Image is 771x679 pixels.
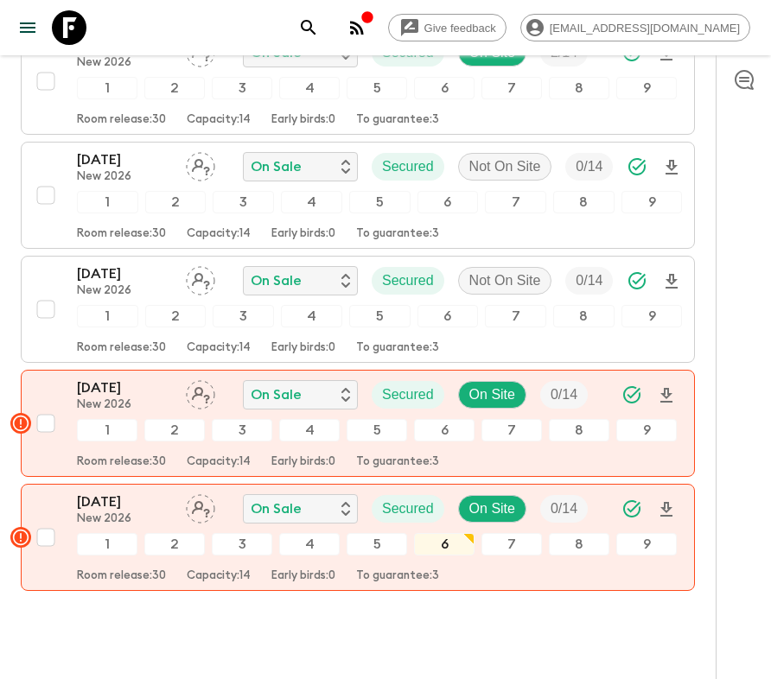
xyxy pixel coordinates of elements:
[540,495,588,523] div: Trip Fill
[372,381,444,409] div: Secured
[661,271,682,292] svg: Download Onboarding
[469,498,515,519] p: On Site
[271,569,335,583] p: Early birds: 0
[356,227,439,241] p: To guarantee: 3
[469,270,541,291] p: Not On Site
[271,455,335,469] p: Early birds: 0
[21,484,695,591] button: [DATE]New 2026Assign pack leaderOn SaleSecuredOn SiteTrip Fill123456789Room release:30Capacity:14...
[356,341,439,355] p: To guarantee: 3
[621,498,642,519] svg: Synced Successfully
[212,77,272,99] div: 3
[251,498,302,519] p: On Sale
[621,191,683,213] div: 9
[145,191,207,213] div: 2
[616,77,677,99] div: 9
[540,22,749,35] span: [EMAIL_ADDRESS][DOMAIN_NAME]
[213,305,274,327] div: 3
[414,77,475,99] div: 6
[77,170,172,184] p: New 2026
[621,384,642,405] svg: Synced Successfully
[549,419,609,441] div: 8
[77,419,137,441] div: 1
[481,419,542,441] div: 7
[77,191,138,213] div: 1
[281,305,342,327] div: 4
[187,227,251,241] p: Capacity: 14
[281,191,342,213] div: 4
[77,341,166,355] p: Room release: 30
[661,157,682,178] svg: Download Onboarding
[21,142,695,249] button: [DATE]New 2026Assign pack leaderOn SaleSecuredNot On SiteTrip Fill123456789Room release:30Capacit...
[279,77,340,99] div: 4
[271,227,335,241] p: Early birds: 0
[291,10,326,45] button: search adventures
[372,153,444,181] div: Secured
[21,256,695,363] button: [DATE]New 2026Assign pack leaderOn SaleSecuredNot On SiteTrip Fill123456789Room release:30Capacit...
[187,113,251,127] p: Capacity: 14
[186,385,215,399] span: Assign pack leader
[382,384,434,405] p: Secured
[10,10,45,45] button: menu
[77,56,172,70] p: New 2026
[349,191,411,213] div: 5
[77,305,138,327] div: 1
[347,419,407,441] div: 5
[656,499,677,520] svg: Download Onboarding
[77,533,137,555] div: 1
[549,533,609,555] div: 8
[616,419,677,441] div: 9
[212,419,272,441] div: 3
[186,499,215,513] span: Assign pack leader
[77,77,137,99] div: 1
[481,533,542,555] div: 7
[372,495,444,523] div: Secured
[469,384,515,405] p: On Site
[187,569,251,583] p: Capacity: 14
[458,267,552,295] div: Not On Site
[186,43,215,57] span: Assign pack leader
[553,305,615,327] div: 8
[186,271,215,285] span: Assign pack leader
[469,156,541,177] p: Not On Site
[415,22,506,35] span: Give feedback
[271,341,335,355] p: Early birds: 0
[251,156,302,177] p: On Sale
[77,398,172,412] p: New 2026
[372,267,444,295] div: Secured
[77,512,172,526] p: New 2026
[458,495,526,523] div: On Site
[485,191,546,213] div: 7
[77,227,166,241] p: Room release: 30
[213,191,274,213] div: 3
[414,419,475,441] div: 6
[481,77,542,99] div: 7
[540,381,588,409] div: Trip Fill
[356,113,439,127] p: To guarantee: 3
[77,263,172,284] p: [DATE]
[621,305,683,327] div: 9
[388,14,507,41] a: Give feedback
[271,113,335,127] p: Early birds: 0
[347,533,407,555] div: 5
[417,305,479,327] div: 6
[485,305,546,327] div: 7
[144,419,205,441] div: 2
[187,341,251,355] p: Capacity: 14
[77,378,172,398] p: [DATE]
[21,370,695,477] button: [DATE]New 2026Assign pack leaderOn SaleSecuredOn SiteTrip Fill123456789Room release:30Capacity:14...
[417,191,479,213] div: 6
[349,305,411,327] div: 5
[458,381,526,409] div: On Site
[186,157,215,171] span: Assign pack leader
[576,156,602,177] p: 0 / 14
[77,113,166,127] p: Room release: 30
[144,533,205,555] div: 2
[627,270,647,291] svg: Synced Successfully
[77,569,166,583] p: Room release: 30
[356,569,439,583] p: To guarantee: 3
[382,498,434,519] p: Secured
[251,384,302,405] p: On Sale
[414,533,475,555] div: 6
[21,28,695,135] button: [DATE]New 2026Assign pack leaderOn SaleSecuredOn SiteTrip Fill123456789Room release:30Capacity:14...
[627,156,647,177] svg: Synced Successfully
